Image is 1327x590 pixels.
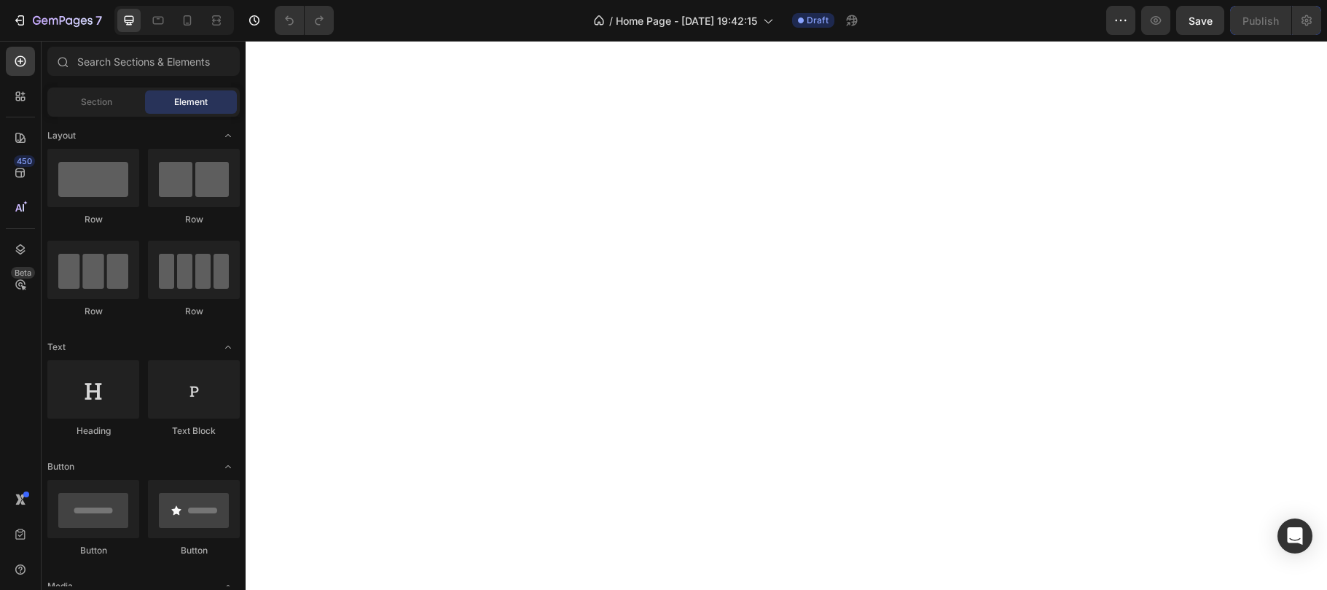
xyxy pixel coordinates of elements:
[47,305,139,318] div: Row
[11,267,35,279] div: Beta
[148,544,240,557] div: Button
[246,41,1327,590] iframe: Design area
[1277,519,1312,554] div: Open Intercom Messenger
[95,12,102,29] p: 7
[47,460,74,473] span: Button
[148,213,240,226] div: Row
[216,335,240,359] span: Toggle open
[174,96,208,109] span: Element
[47,129,76,142] span: Layout
[275,6,334,35] div: Undo/Redo
[47,341,66,354] span: Text
[81,96,112,109] span: Section
[14,155,35,167] div: 450
[609,13,613,28] span: /
[1176,6,1224,35] button: Save
[1189,15,1213,27] span: Save
[47,424,139,438] div: Heading
[6,6,109,35] button: 7
[47,213,139,226] div: Row
[216,124,240,147] span: Toggle open
[807,14,829,27] span: Draft
[1242,13,1279,28] div: Publish
[47,544,139,557] div: Button
[148,424,240,438] div: Text Block
[216,455,240,478] span: Toggle open
[148,305,240,318] div: Row
[47,47,240,76] input: Search Sections & Elements
[1230,6,1291,35] button: Publish
[616,13,757,28] span: Home Page - [DATE] 19:42:15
